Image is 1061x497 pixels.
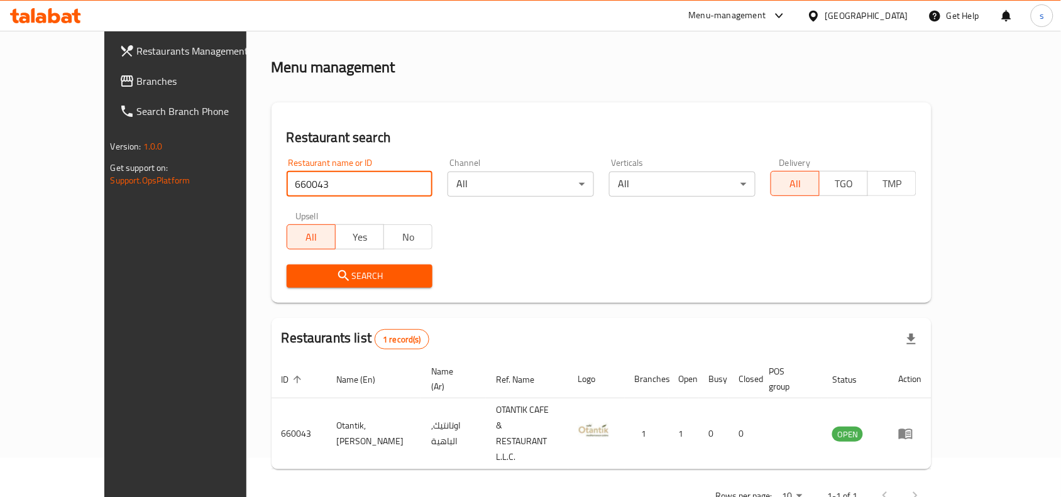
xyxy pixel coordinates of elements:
[297,268,423,284] span: Search
[287,224,336,249] button: All
[341,228,379,246] span: Yes
[111,138,141,155] span: Version:
[272,360,932,469] table: enhanced table
[496,372,551,387] span: Ref. Name
[896,324,926,354] div: Export file
[337,372,392,387] span: Name (En)
[335,224,384,249] button: Yes
[729,398,759,469] td: 0
[486,398,568,469] td: OTANTIK CAFE & RESTAURANT L.L.C.
[776,175,815,193] span: All
[389,228,427,246] span: No
[375,334,429,346] span: 1 record(s)
[327,398,421,469] td: Otantik, [PERSON_NAME]
[375,329,429,349] div: Total records count
[689,8,766,23] div: Menu-management
[282,329,429,349] h2: Restaurants list
[825,175,863,193] span: TGO
[669,398,699,469] td: 1
[832,372,873,387] span: Status
[317,17,321,32] li: /
[272,17,312,32] a: Home
[111,172,190,188] a: Support.OpsPlatform
[109,36,282,66] a: Restaurants Management
[137,74,272,89] span: Branches
[137,43,272,58] span: Restaurants Management
[771,171,820,196] button: All
[421,398,486,469] td: اوتانتيك, الباهية
[287,128,917,147] h2: Restaurant search
[729,360,759,398] th: Closed
[769,364,808,394] span: POS group
[867,171,916,196] button: TMP
[109,66,282,96] a: Branches
[625,398,669,469] td: 1
[898,426,921,441] div: Menu
[779,158,811,167] label: Delivery
[825,9,908,23] div: [GEOGRAPHIC_DATA]
[568,360,625,398] th: Logo
[272,57,395,77] h2: Menu management
[282,372,305,387] span: ID
[873,175,911,193] span: TMP
[383,224,432,249] button: No
[287,172,433,197] input: Search for restaurant name or ID..
[109,96,282,126] a: Search Branch Phone
[295,212,319,221] label: Upsell
[699,398,729,469] td: 0
[832,427,863,442] span: OPEN
[1040,9,1044,23] span: s
[448,172,594,197] div: All
[888,360,932,398] th: Action
[578,415,610,447] img: Otantik, Al Bahya
[431,364,471,394] span: Name (Ar)
[287,265,433,288] button: Search
[137,104,272,119] span: Search Branch Phone
[326,17,410,32] span: Menu management
[143,138,163,155] span: 1.0.0
[292,228,331,246] span: All
[111,160,168,176] span: Get support on:
[699,360,729,398] th: Busy
[272,398,327,469] td: 660043
[669,360,699,398] th: Open
[819,171,868,196] button: TGO
[625,360,669,398] th: Branches
[609,172,756,197] div: All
